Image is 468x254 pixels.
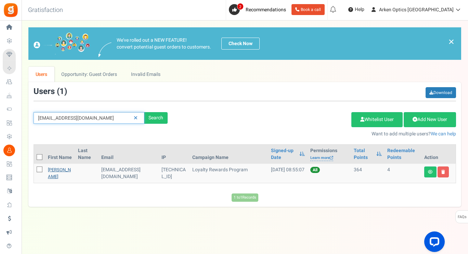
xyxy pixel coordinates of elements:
a: Signed-up Date [271,147,296,161]
i: Delete user [441,170,445,174]
a: × [448,38,454,46]
a: Learn more [310,155,333,161]
h3: Gratisfaction [21,3,70,17]
td: 364 [351,164,385,183]
th: IP [159,145,190,164]
span: Recommendations [246,6,286,13]
p: We've rolled out a NEW FEATURE! convert potential guest orders to customers. [117,37,211,51]
i: View details [428,170,433,174]
th: First Name [45,145,75,164]
a: Redeemable Points [387,147,419,161]
a: Check Now [221,38,260,50]
span: Arken Optics [GEOGRAPHIC_DATA] [379,6,454,13]
a: Total Points [354,147,373,161]
span: 1 [60,85,64,97]
a: We can help [431,130,456,137]
a: [PERSON_NAME] [48,166,71,180]
td: [TECHNICAL_ID] [159,164,190,183]
span: 2 [237,3,244,10]
a: Invalid Emails [124,67,168,82]
h3: Users ( ) [34,87,67,96]
th: Email [99,145,159,164]
img: Gratisfaction [3,2,18,18]
a: Users [28,67,54,82]
td: [EMAIL_ADDRESS][DOMAIN_NAME] [99,164,159,183]
a: Reset [130,112,141,124]
td: [DATE] 08:55:07 [268,164,307,183]
span: All [310,167,320,173]
th: Action [421,145,456,164]
th: Last Name [75,145,99,164]
div: Search [144,112,168,124]
th: Campaign Name [190,145,268,164]
a: Book a call [291,4,325,15]
img: images [34,32,90,55]
td: 4 [385,164,421,183]
input: Search by email or name [34,112,144,124]
img: images [99,42,112,57]
a: Help [346,4,367,15]
a: Opportunity: Guest Orders [54,67,124,82]
a: 2 Recommendations [229,4,289,15]
span: FAQs [457,211,467,224]
span: Help [353,6,364,13]
th: Permissions [308,145,351,164]
a: Whitelist User [351,112,403,127]
p: Want to add multiple users? [178,131,456,137]
td: Loyalty Rewards Program [190,164,268,183]
a: Add New User [404,112,456,127]
a: Download [426,87,456,98]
